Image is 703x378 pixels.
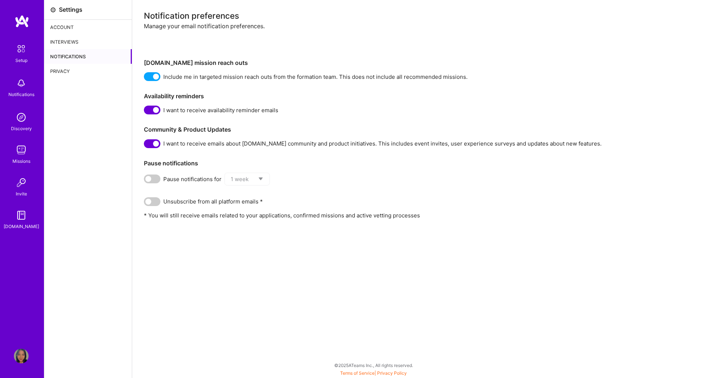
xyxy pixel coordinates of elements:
[12,157,30,165] div: Missions
[144,126,691,133] h3: Community & Product Updates
[16,190,27,198] div: Invite
[163,140,602,147] span: I want to receive emails about [DOMAIN_NAME] community and product initiatives. This includes eve...
[144,59,691,66] h3: [DOMAIN_NAME] mission reach outs
[14,143,29,157] img: teamwork
[14,110,29,125] img: discovery
[4,223,39,230] div: [DOMAIN_NAME]
[50,7,56,13] i: icon Settings
[15,56,27,64] div: Setup
[144,12,691,19] div: Notification preferences
[44,356,703,374] div: © 2025 ATeams Inc., All rights reserved.
[12,349,30,363] a: User Avatar
[8,91,34,98] div: Notifications
[14,41,29,56] img: setup
[144,212,691,219] p: * You will still receive emails related to your applications, confirmed missions and active vetti...
[11,125,32,132] div: Discovery
[340,370,375,376] a: Terms of Service
[163,198,263,205] span: Unsubscribe from all platform emails *
[15,15,29,28] img: logo
[163,106,278,114] span: I want to receive availability reminder emails
[44,49,132,64] div: Notifications
[14,175,29,190] img: Invite
[144,160,691,167] h3: Pause notifications
[163,175,222,183] span: Pause notifications for
[44,34,132,49] div: Interviews
[44,20,132,34] div: Account
[14,208,29,223] img: guide book
[144,22,691,54] div: Manage your email notification preferences.
[340,370,407,376] span: |
[163,73,468,81] span: Include me in targeted mission reach outs from the formation team. This does not include all reco...
[44,64,132,78] div: Privacy
[59,6,82,14] div: Settings
[14,76,29,91] img: bell
[377,370,407,376] a: Privacy Policy
[144,93,691,100] h3: Availability reminders
[14,349,29,363] img: User Avatar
